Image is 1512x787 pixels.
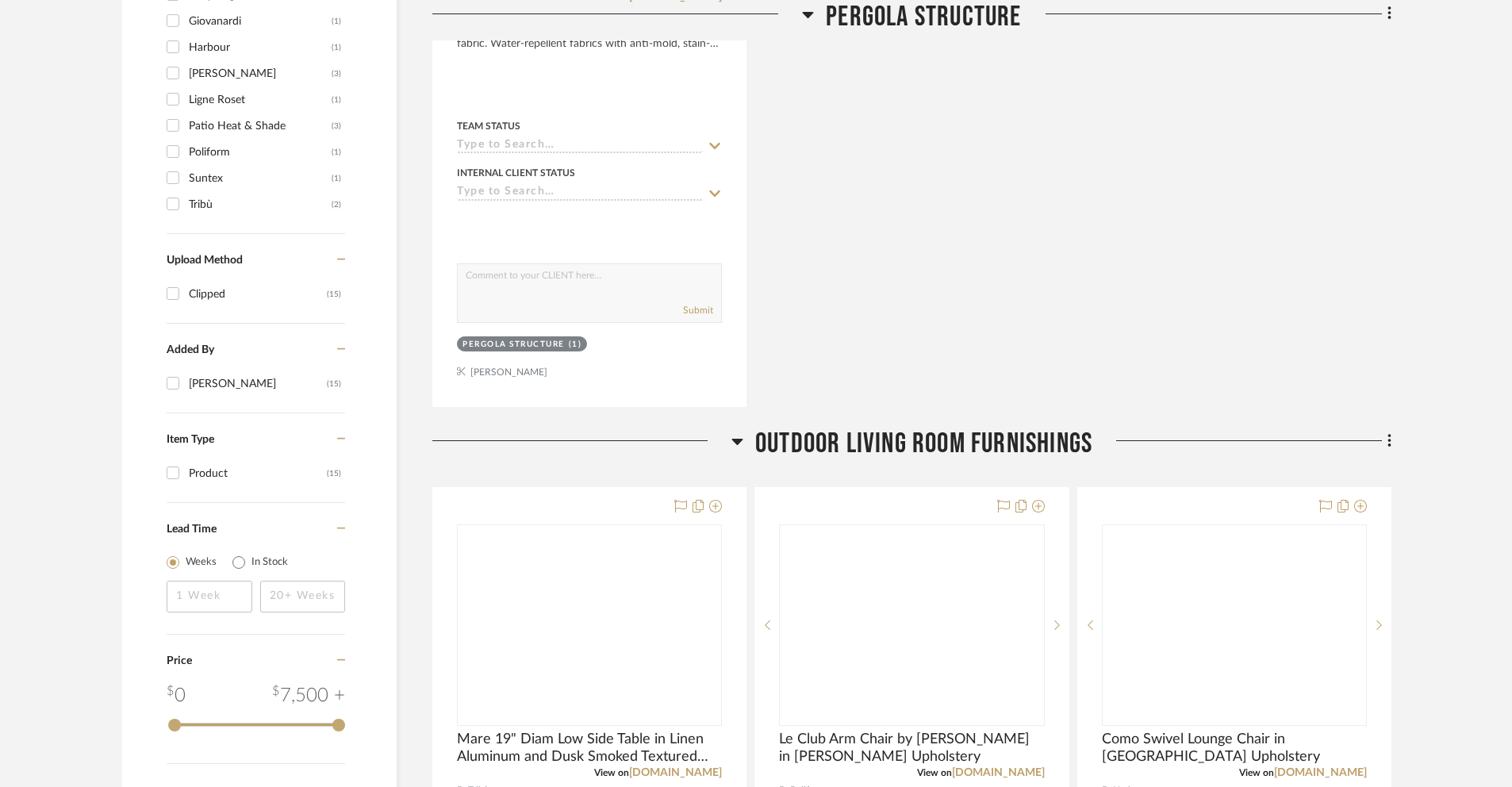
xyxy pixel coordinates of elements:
[1239,768,1274,777] span: View on
[167,434,214,445] span: Item Type
[755,427,1092,461] span: Outdoor Living Room Furnishings
[457,186,703,201] input: Type to Search…
[1274,767,1367,778] a: [DOMAIN_NAME]
[251,555,288,570] label: In Stock
[332,87,341,113] div: (1)
[189,87,332,113] div: Ligne Roset
[272,681,345,710] div: 7,500 +
[332,192,341,217] div: (2)
[462,339,565,351] div: Pergola Structure
[167,344,214,355] span: Added By
[332,35,341,60] div: (1)
[189,9,332,34] div: Giovanardi
[327,371,341,397] div: (15)
[779,731,1044,766] span: Le Club Arm Chair by [PERSON_NAME] in [PERSON_NAME] Upholstery
[189,61,332,86] div: [PERSON_NAME]
[683,303,713,317] button: Submit
[332,140,341,165] div: (1)
[167,655,192,666] span: Price
[594,768,629,777] span: View on
[189,282,327,307] div: Clipped
[327,461,341,486] div: (15)
[327,282,341,307] div: (15)
[332,9,341,34] div: (1)
[189,113,332,139] div: Patio Heat & Shade
[917,768,952,777] span: View on
[332,113,341,139] div: (3)
[569,339,582,351] div: (1)
[260,581,346,612] input: 20+ Weeks
[189,140,332,165] div: Poliform
[189,371,327,397] div: [PERSON_NAME]
[457,139,703,154] input: Type to Search…
[189,35,332,60] div: Harbour
[189,461,327,486] div: Product
[189,166,332,191] div: Suntex
[332,61,341,86] div: (3)
[457,731,722,766] span: Mare 19" Diam Low Side Table in Linen Aluminum and Dusk Smoked Textured Glass Top
[952,767,1045,778] a: [DOMAIN_NAME]
[167,581,252,612] input: 1 Week
[189,192,332,217] div: Tribù
[167,524,217,535] span: Lead Time
[167,681,186,710] div: 0
[457,166,575,180] div: Internal Client Status
[457,119,520,133] div: Team Status
[167,255,243,266] span: Upload Method
[629,767,722,778] a: [DOMAIN_NAME]
[332,166,341,191] div: (1)
[186,555,217,570] label: Weeks
[1102,731,1367,766] span: Como Swivel Lounge Chair in [GEOGRAPHIC_DATA] Upholstery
